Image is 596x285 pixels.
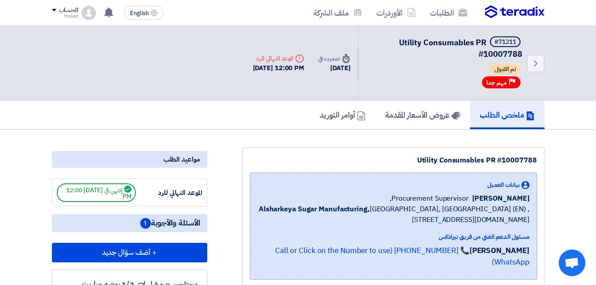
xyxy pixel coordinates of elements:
a: الأوردرات [369,2,423,23]
span: مهم جدا [486,79,507,87]
strong: [PERSON_NAME] [470,245,529,256]
div: الحساب [59,7,78,14]
div: الموعد النهائي للرد [136,188,202,198]
img: Teradix logo [485,5,545,19]
a: 📞 [PHONE_NUMBER] (Call or Click on the Number to use WhatsApp) [275,245,529,268]
a: ملخص الطلب [470,101,545,129]
span: English [130,10,149,16]
a: الطلبات [423,2,474,23]
div: صدرت في [318,54,350,63]
h5: أوامر التوريد [320,110,366,120]
span: الأسئلة والأجوبة [140,218,200,229]
span: بيانات العميل [487,180,520,190]
div: Open chat [559,249,585,276]
span: 1 [140,218,151,229]
div: #71211 [494,39,516,45]
span: تم القبول [490,64,521,75]
span: إنتهي في [DATE] 12:00 PM [57,183,136,202]
h5: عروض الأسعار المقدمة [385,110,460,120]
a: أوامر التوريد [310,101,375,129]
div: [DATE] [318,63,350,73]
span: [GEOGRAPHIC_DATA], [GEOGRAPHIC_DATA] (EN) ,[STREET_ADDRESS][DOMAIN_NAME] [257,204,529,225]
div: مواعيد الطلب [52,151,207,168]
button: English [124,6,163,20]
img: profile_test.png [82,6,96,20]
b: Alsharkeya Sugar Manufacturing, [259,204,370,214]
div: [DATE] 12:00 PM [253,63,304,73]
span: [PERSON_NAME] [472,193,529,204]
span: Utility Consumables PR #10007788 [399,36,522,60]
a: عروض الأسعار المقدمة [375,101,470,129]
span: Procurement Supervisor, [390,193,469,204]
a: ملف الشركة [306,2,369,23]
div: الموعد النهائي للرد [253,54,304,63]
div: Mosad [52,14,78,19]
h5: ملخص الطلب [480,110,535,120]
h5: Utility Consumables PR #10007788 [369,36,522,59]
button: + أضف سؤال جديد [52,243,207,262]
div: Utility Consumables PR #10007788 [250,155,537,166]
div: مسئول الدعم الفني من فريق تيرادكس [257,232,529,241]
